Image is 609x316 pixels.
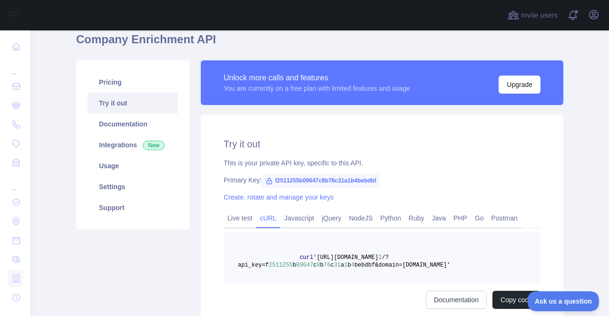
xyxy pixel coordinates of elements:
[293,262,296,268] span: b
[471,211,488,226] a: Go
[88,134,178,155] a: Integrations New
[224,72,410,84] div: Unlock more calls and features
[313,262,316,268] span: c
[324,262,330,268] span: 76
[88,155,178,176] a: Usage
[320,262,324,268] span: b
[76,32,563,55] h1: Company Enrichment API
[344,262,347,268] span: 1
[499,76,540,94] button: Upgrade
[345,211,376,226] a: NodeJS
[88,72,178,93] a: Pricing
[300,254,314,261] span: curl
[405,211,428,226] a: Ruby
[318,211,345,226] a: jQuery
[317,262,320,268] span: 8
[347,262,351,268] span: b
[224,211,256,226] a: Live test
[224,158,540,168] div: This is your private API key, specific to this API.
[313,254,378,261] span: '[URL][DOMAIN_NAME]
[88,93,178,114] a: Try it out
[492,291,540,309] button: Copy code
[224,84,410,93] div: You are currently on a free plan with limited features and usage
[450,211,471,226] a: PHP
[262,173,380,188] span: f2511255b09647c8b76c31a1b4bebdbf
[88,176,178,197] a: Settings
[426,291,487,309] a: Documentation
[521,10,558,21] span: Invite users
[506,8,560,23] button: Invite users
[143,141,165,150] span: New
[488,211,521,226] a: Postman
[330,262,334,268] span: c
[428,211,450,226] a: Java
[378,254,382,261] span: 2
[224,193,334,201] a: Create, rotate and manage your keys
[334,262,341,268] span: 31
[376,211,405,226] a: Python
[256,211,280,226] a: cURL
[280,211,318,226] a: Javascript
[296,262,313,268] span: 09647
[341,262,344,268] span: a
[351,262,354,268] span: 4
[224,175,540,185] div: Primary Key:
[88,114,178,134] a: Documentation
[528,291,599,311] iframe: Toggle Customer Support
[8,173,23,192] div: ...
[354,262,451,268] span: bebdbf&domain=[DOMAIN_NAME]'
[8,57,23,76] div: ...
[88,197,178,218] a: Support
[224,137,540,151] h2: Try it out
[269,262,293,268] span: 2511255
